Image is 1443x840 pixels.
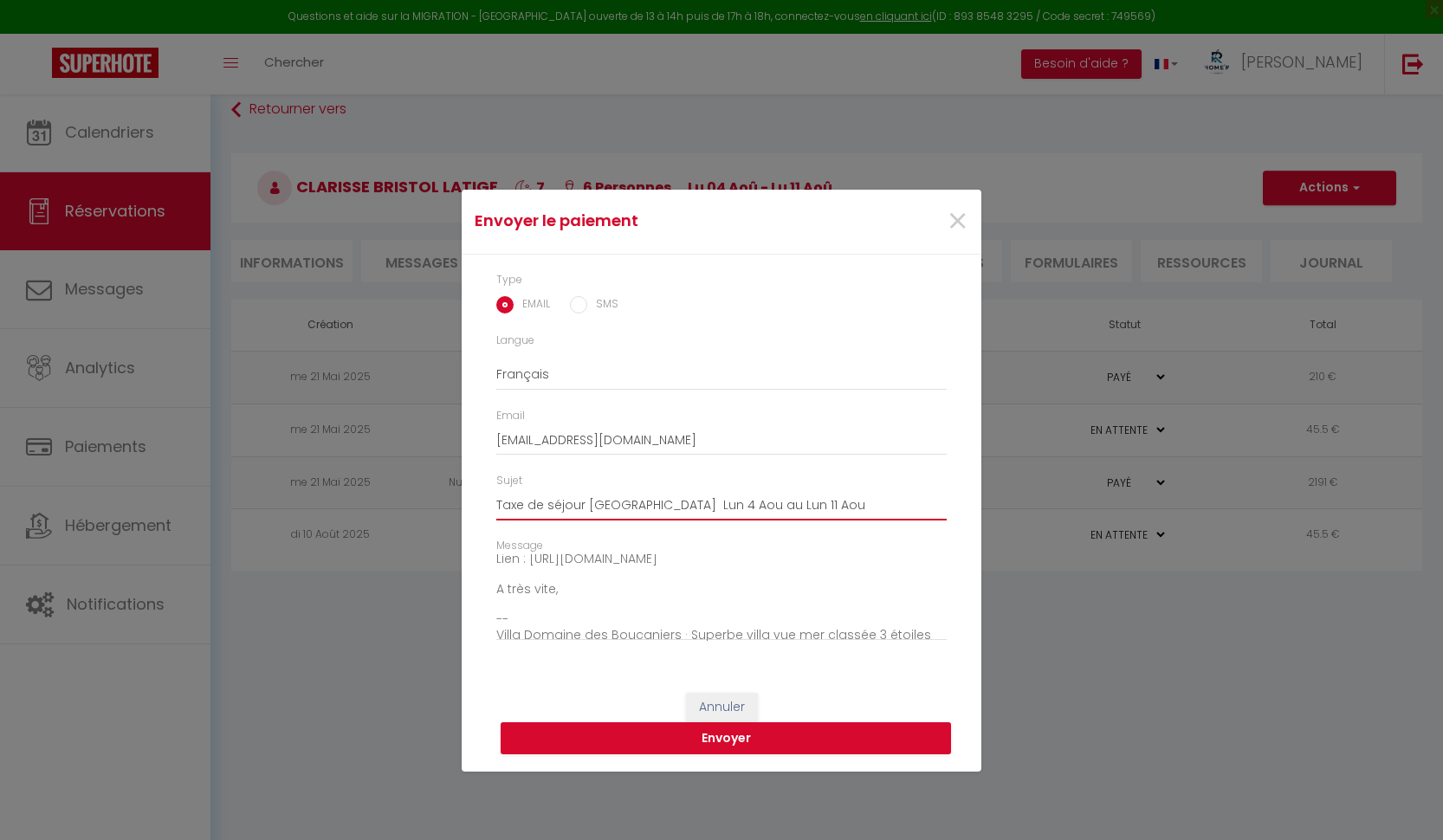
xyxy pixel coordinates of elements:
label: Type [496,272,522,288]
h4: Envoyer le paiement [475,209,796,233]
label: EMAIL [514,296,550,315]
button: Open LiveChat chat widget [14,7,66,59]
button: Envoyer [501,722,951,755]
label: SMS [587,296,618,315]
button: Close [947,204,968,241]
span: × [947,196,968,248]
label: Email [496,408,525,424]
label: Message [496,538,543,554]
label: Langue [496,333,534,349]
label: Sujet [496,473,522,489]
button: Annuler [686,693,758,722]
